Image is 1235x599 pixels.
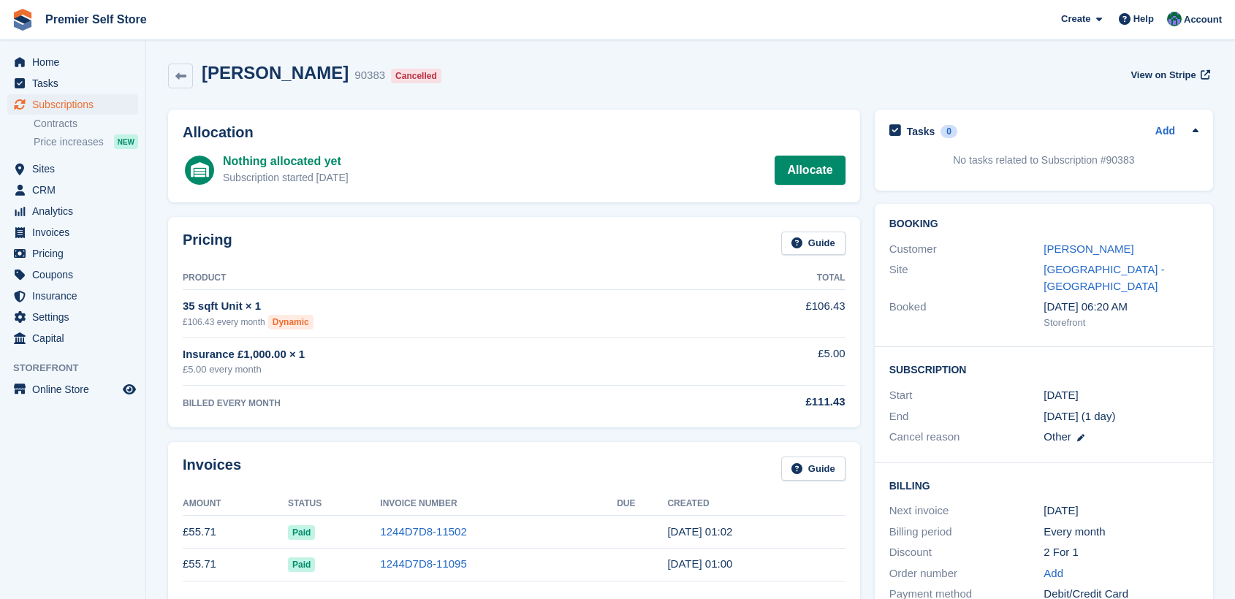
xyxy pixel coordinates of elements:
[288,525,315,540] span: Paid
[1044,316,1198,330] div: Storefront
[7,52,138,72] a: menu
[32,264,120,285] span: Coupons
[7,73,138,94] a: menu
[12,9,34,31] img: stora-icon-8386f47178a22dfd0bd8f6a31ec36ba5ce8667c1dd55bd0f319d3a0aa187defe.svg
[889,299,1044,329] div: Booked
[183,397,691,410] div: BILLED EVERY MONTH
[1044,263,1164,292] a: [GEOGRAPHIC_DATA] - [GEOGRAPHIC_DATA]
[34,117,138,131] a: Contracts
[781,232,845,256] a: Guide
[691,337,845,385] td: £5.00
[7,201,138,221] a: menu
[775,156,845,185] a: Allocate
[183,516,288,549] td: £55.71
[32,159,120,179] span: Sites
[121,381,138,398] a: Preview store
[32,307,120,327] span: Settings
[691,394,845,411] div: £111.43
[889,387,1044,404] div: Start
[7,264,138,285] a: menu
[1184,12,1222,27] span: Account
[13,361,145,375] span: Storefront
[1125,63,1213,87] a: View on Stripe
[889,524,1044,541] div: Billing period
[223,153,349,170] div: Nothing allocated yet
[32,222,120,243] span: Invoices
[183,298,691,315] div: 35 sqft Unit × 1
[1061,12,1090,26] span: Create
[34,134,138,150] a: Price increases NEW
[32,201,120,221] span: Analytics
[889,429,1044,446] div: Cancel reason
[7,94,138,115] a: menu
[32,243,120,264] span: Pricing
[940,125,957,138] div: 0
[1044,565,1063,582] a: Add
[667,557,732,570] time: 2025-06-15 00:00:03 UTC
[39,7,153,31] a: Premier Self Store
[889,241,1044,258] div: Customer
[354,67,385,84] div: 90383
[268,315,313,329] div: Dynamic
[889,362,1198,376] h2: Subscription
[183,232,232,256] h2: Pricing
[1044,524,1198,541] div: Every month
[34,135,104,149] span: Price increases
[889,503,1044,519] div: Next invoice
[1044,243,1133,255] a: [PERSON_NAME]
[380,525,466,538] a: 1244D7D8-11502
[7,243,138,264] a: menu
[1044,299,1198,316] div: [DATE] 06:20 AM
[32,379,120,400] span: Online Store
[183,457,241,481] h2: Invoices
[667,525,732,538] time: 2025-07-15 00:02:19 UTC
[889,153,1198,168] p: No tasks related to Subscription #90383
[183,124,845,141] h2: Allocation
[32,180,120,200] span: CRM
[32,52,120,72] span: Home
[7,180,138,200] a: menu
[114,134,138,149] div: NEW
[380,492,617,516] th: Invoice Number
[781,457,845,481] a: Guide
[380,557,466,570] a: 1244D7D8-11095
[7,159,138,179] a: menu
[288,492,380,516] th: Status
[1044,503,1198,519] div: [DATE]
[202,63,349,83] h2: [PERSON_NAME]
[1044,544,1198,561] div: 2 For 1
[907,125,935,138] h2: Tasks
[183,346,691,363] div: Insurance £1,000.00 × 1
[1133,12,1154,26] span: Help
[32,73,120,94] span: Tasks
[288,557,315,572] span: Paid
[32,286,120,306] span: Insurance
[889,565,1044,582] div: Order number
[7,328,138,348] a: menu
[1044,430,1071,443] span: Other
[7,286,138,306] a: menu
[1044,387,1078,404] time: 2025-06-15 00:00:00 UTC
[617,492,667,516] th: Due
[889,262,1044,294] div: Site
[223,170,349,186] div: Subscription started [DATE]
[7,307,138,327] a: menu
[667,492,845,516] th: Created
[7,222,138,243] a: menu
[32,94,120,115] span: Subscriptions
[183,267,691,290] th: Product
[1155,123,1175,140] a: Add
[889,544,1044,561] div: Discount
[183,315,691,329] div: £106.43 every month
[1167,12,1182,26] img: Jo Granger
[7,379,138,400] a: menu
[183,362,691,377] div: £5.00 every month
[183,548,288,581] td: £55.71
[691,267,845,290] th: Total
[391,69,441,83] div: Cancelled
[889,218,1198,230] h2: Booking
[889,478,1198,492] h2: Billing
[691,290,845,337] td: £106.43
[183,492,288,516] th: Amount
[889,408,1044,425] div: End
